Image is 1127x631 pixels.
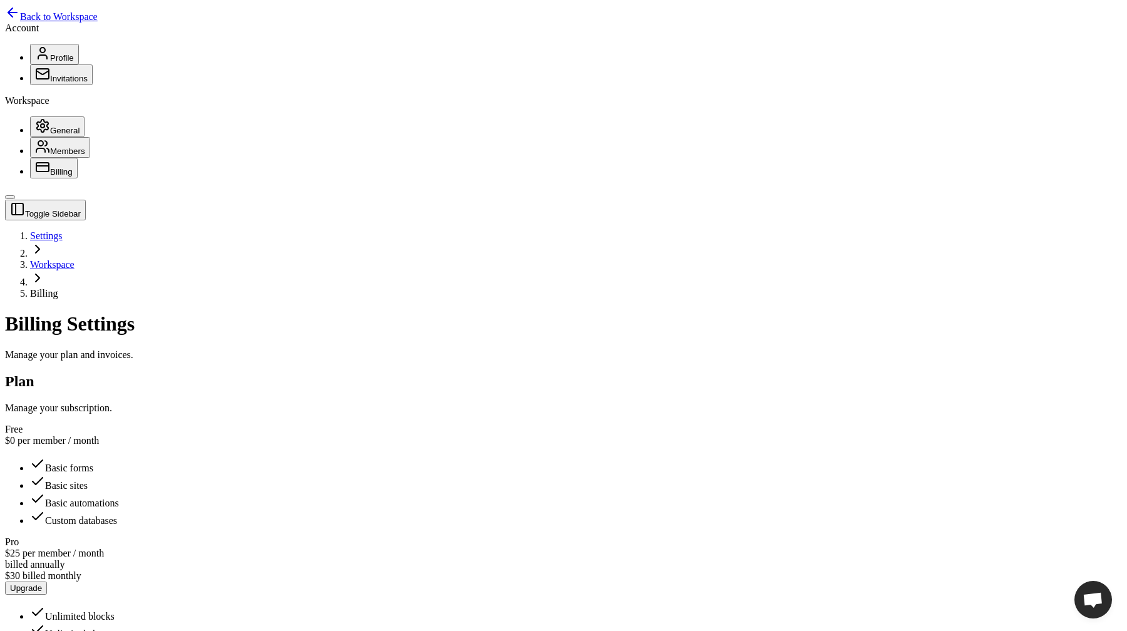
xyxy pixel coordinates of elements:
a: Workspace [30,259,75,270]
div: $30 billed monthly [5,570,1122,582]
a: Invitations [30,73,93,83]
span: Members [50,146,85,156]
span: Invitations [50,74,88,83]
button: Invitations [30,64,93,85]
a: Billing [30,166,78,177]
div: Free [5,424,1122,435]
button: Upgrade [5,582,47,595]
a: Members [30,145,90,156]
p: Manage your plan and invoices. [5,349,1122,361]
h1: Billing Settings [5,312,1122,336]
nav: breadcrumb [5,230,1122,299]
div: Workspace [5,95,1122,106]
a: Back to Workspace [5,11,98,22]
span: Basic sites [45,480,88,491]
div: $0 per member / month [5,435,1122,446]
div: $25 per member / month [5,548,1122,559]
span: Basic automations [45,498,119,508]
p: Manage your subscription. [5,403,1122,414]
span: Custom databases [45,515,117,526]
button: Members [30,137,90,158]
button: General [30,116,85,137]
button: Profile [30,44,79,64]
span: Toggle Sidebar [25,209,81,218]
a: General [30,125,85,135]
span: General [50,126,80,135]
div: Account [5,23,1122,34]
a: Settings [30,230,63,241]
button: Billing [30,158,78,178]
div: billed annually [5,559,1122,570]
span: Basic forms [45,463,93,473]
span: Unlimited blocks [45,611,115,622]
h2: Plan [5,373,1122,390]
span: Billing [30,288,58,299]
div: Pro [5,536,1122,548]
span: Back to Workspace [20,11,98,22]
a: Profile [30,52,79,63]
button: Toggle Sidebar [5,200,86,220]
span: Profile [50,53,74,63]
div: Open chat [1074,581,1112,618]
span: Billing [50,167,73,177]
button: Toggle Sidebar [5,195,15,199]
